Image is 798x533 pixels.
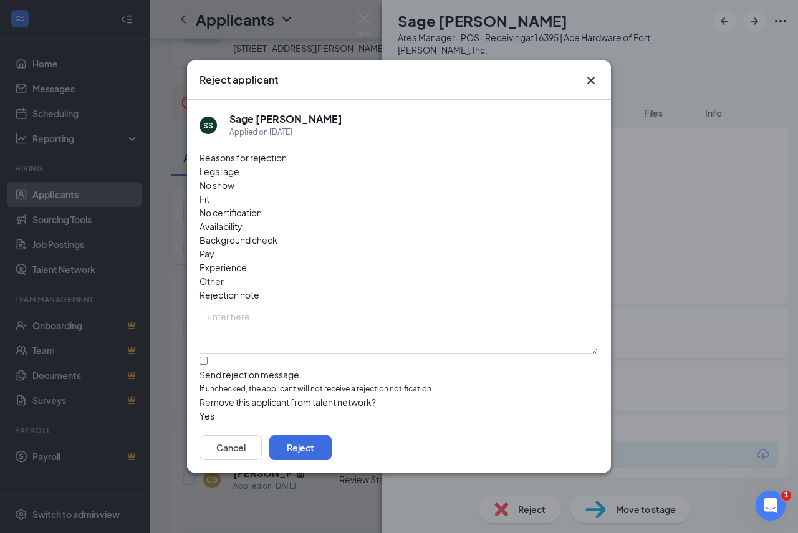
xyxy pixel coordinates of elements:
[199,247,214,261] span: Pay
[199,435,262,460] button: Cancel
[199,357,208,365] input: Send rejection messageIf unchecked, the applicant will not receive a rejection notification.
[584,73,598,88] svg: Cross
[199,261,247,274] span: Experience
[199,178,234,192] span: No show
[269,435,332,460] button: Reject
[203,120,213,131] div: SS
[756,491,786,521] iframe: Intercom live chat
[584,73,598,88] button: Close
[199,368,598,381] div: Send rejection message
[781,491,791,501] span: 1
[199,383,598,395] span: If unchecked, the applicant will not receive a rejection notification.
[199,289,259,300] span: Rejection note
[199,219,243,233] span: Availability
[199,274,224,288] span: Other
[199,192,209,206] span: Fit
[229,126,342,138] div: Applied on [DATE]
[199,206,262,219] span: No certification
[199,233,277,247] span: Background check
[199,396,376,408] span: Remove this applicant from talent network?
[199,409,214,423] span: Yes
[229,112,342,126] h5: Sage [PERSON_NAME]
[199,152,287,163] span: Reasons for rejection
[199,165,239,178] span: Legal age
[199,73,278,87] h3: Reject applicant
